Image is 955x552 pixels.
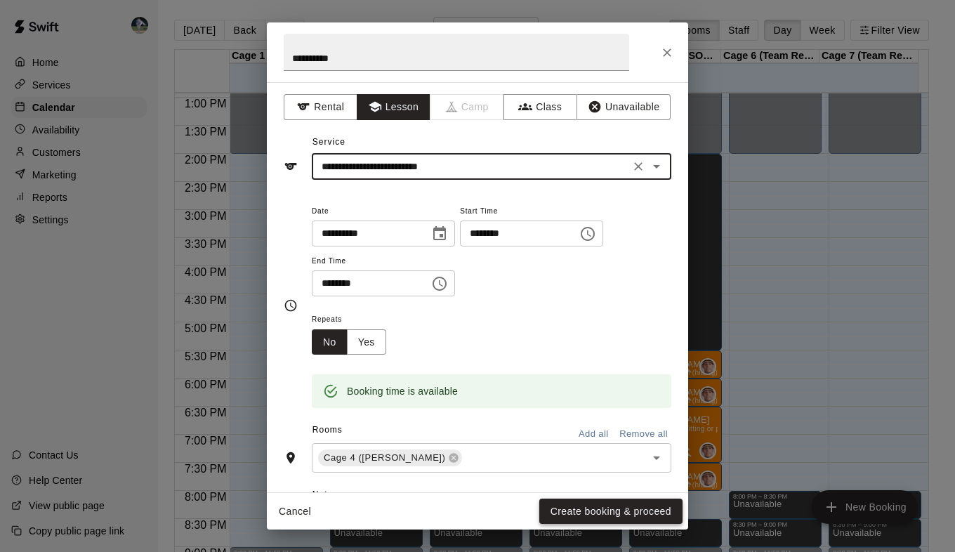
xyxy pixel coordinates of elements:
span: Cage 4 ([PERSON_NAME]) [318,451,451,465]
button: No [312,329,348,355]
span: Service [312,137,345,147]
span: Date [312,202,455,221]
button: Yes [347,329,386,355]
span: Notes [312,484,671,506]
span: End Time [312,252,455,271]
button: Lesson [357,94,430,120]
button: Open [647,448,666,468]
span: Repeats [312,310,397,329]
svg: Timing [284,298,298,313]
div: outlined button group [312,329,386,355]
svg: Rooms [284,451,298,465]
button: Remove all [616,423,671,445]
button: Create booking & proceed [539,499,683,525]
span: Rooms [312,425,343,435]
button: Cancel [272,499,317,525]
div: Booking time is available [347,379,458,404]
button: Rental [284,94,357,120]
span: Start Time [460,202,603,221]
button: Choose time, selected time is 5:30 PM [426,270,454,298]
svg: Service [284,159,298,173]
button: Open [647,157,666,176]
button: Clear [628,157,648,176]
button: Close [654,40,680,65]
button: Unavailable [577,94,671,120]
button: Choose time, selected time is 5:00 PM [574,220,602,248]
div: Cage 4 ([PERSON_NAME]) [318,449,462,466]
span: Camps can only be created in the Services page [430,94,504,120]
button: Add all [571,423,616,445]
button: Choose date, selected date is Aug 18, 2025 [426,220,454,248]
button: Class [503,94,577,120]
